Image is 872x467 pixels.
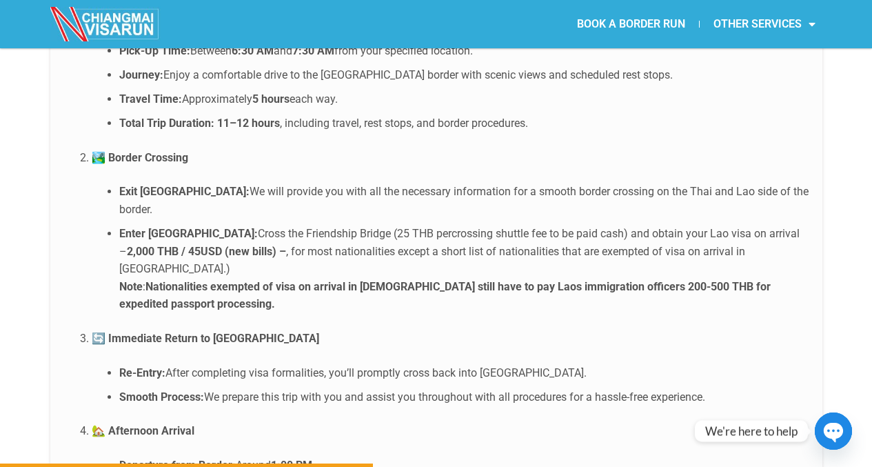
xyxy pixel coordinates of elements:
[119,183,809,218] li: We will provide you with all the necessary information for a smooth border crossing on the Thai a...
[119,225,809,313] li: Cross the Friendship Bridge (25 THB percrossing shuttle fee to be paid cash) and obtain your Lao ...
[563,8,699,40] a: BOOK A BORDER RUN
[127,245,286,258] strong: 2,000 THB / 45USD (new bills) –
[119,185,250,198] strong: Exit [GEOGRAPHIC_DATA]:
[119,42,809,60] li: Between and from your specified location.
[119,280,143,293] strong: Note
[292,44,334,57] strong: 7:30 AM
[119,227,258,240] strong: Enter [GEOGRAPHIC_DATA]:
[290,92,338,106] span: each way.
[119,280,771,311] strong: Nationalities exempted of visa on arrival in [DEMOGRAPHIC_DATA] still have to pay Laos immigratio...
[436,8,829,40] nav: Menu
[280,117,528,130] span: , including travel, rest stops, and border procedures.
[119,366,165,379] strong: Re-Entry:
[700,8,829,40] a: OTHER SERVICES
[182,92,252,106] span: Approximately
[92,332,319,345] strong: 🔄 Immediate Return to [GEOGRAPHIC_DATA]
[119,388,809,406] li: We prepare this trip with you and assist you throughout with all procedures for a hassle-free exp...
[232,44,274,57] strong: 6:30 AM
[119,364,809,382] li: After completing visa formalities, you’ll promptly cross back into [GEOGRAPHIC_DATA].
[119,66,809,84] li: Enjoy a comfortable drive to the [GEOGRAPHIC_DATA] border with scenic views and scheduled rest st...
[119,117,214,130] strong: Total Trip Duration:
[217,117,280,130] strong: 11–12 hours
[92,424,194,437] strong: 🏡 Afternoon Arrival
[119,68,163,81] strong: Journey:
[119,92,182,106] strong: Travel Time:
[119,390,204,404] strong: Smooth Process:
[252,92,290,106] strong: 5 hours
[92,151,188,164] strong: 🏞️ Border Crossing
[119,44,190,57] strong: Pick-Up Time:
